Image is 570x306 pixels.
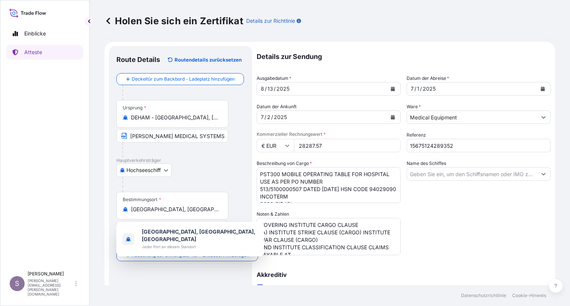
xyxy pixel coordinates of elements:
[387,111,399,123] button: Kalender
[274,84,276,93] div: /
[28,278,74,296] p: [PERSON_NAME][EMAIL_ADDRESS][PERSON_NAME][DOMAIN_NAME]
[257,160,309,166] font: Beschreibung von Cargo
[257,103,297,110] span: Datum der Ankunft
[15,280,19,287] span: S
[407,131,426,139] label: Referenz
[537,167,550,181] button: Vorschläge anzeigen
[422,84,436,93] div: Jahr
[6,45,83,60] a: Atteste
[116,73,244,85] button: Deckeltür zum Backbord - Ladeplatz hinzufügen
[260,113,264,122] div: Monat
[257,167,401,203] textarea: PST300 MOBILE OPERATING TABLE FOR HOSPITAL USE AS PER PO NUMBER 513/5100000507 DATED [DATE] HSN C...
[164,54,245,66] button: Routendetails zurücksetzen
[123,197,157,203] font: Bestimmungsort
[266,113,271,122] div: Tag
[537,110,550,124] button: Vorschläge anzeigen
[407,167,537,181] input: Geben Sie ein, um den Schiffsnamen oder IMO zu suchen
[407,104,418,109] font: Ware
[294,139,401,152] input: Betrag eingeben
[257,75,288,81] font: Ausgabedatum
[116,55,160,64] p: Route Details
[416,84,420,93] div: Tag
[257,272,551,278] p: Akkreditiv
[414,84,416,93] div: /
[266,284,370,291] span: Diese Sendung verfügt über ein Akkreditiv
[126,166,161,174] span: Hochseeschiff
[24,30,46,37] p: Einblicke
[246,17,295,25] p: Details zur Richtlinie
[273,113,288,122] div: Jahr
[407,75,446,81] font: Datum der Abreise
[24,49,42,56] p: Atteste
[142,228,256,242] b: [GEOGRAPHIC_DATA], [GEOGRAPHIC_DATA], [GEOGRAPHIC_DATA]
[407,110,537,124] input: Geben Sie ein, um nach Ware zu suchen
[116,157,245,163] p: Hauptverkehrsträger
[267,84,274,93] div: Tag
[537,83,549,95] button: Kalender
[132,75,235,83] span: Deckeltür zum Backbord - Ladeplatz hinzufügen
[116,163,172,177] button: Verkehrsmittel auswählen
[387,83,399,95] button: Kalender
[265,84,267,93] div: /
[420,84,422,93] div: /
[116,221,228,234] input: Text, der auf dem Zertifikat erscheinen soll
[410,84,414,93] div: Monat
[131,206,219,213] input: Bestimmungsort
[6,26,83,41] a: Einblicke
[257,46,551,67] p: Details zur Sendung
[461,293,506,299] a: Datenschutzrichtlinie
[175,56,242,63] p: Routendetails zurücksetzen
[115,15,243,27] font: Holen Sie sich ein Zertifikat
[116,129,228,143] input: Text, der auf dem Zertifikat erscheinen soll
[276,84,290,93] div: Jahr
[271,113,273,122] div: /
[260,84,265,93] div: Monat
[131,114,219,121] input: Ursprung
[116,222,264,256] div: Show suggestions
[28,271,74,277] p: [PERSON_NAME]
[512,293,546,299] a: Cookie-Hinweis
[142,243,258,250] span: Jeder Port an diesem Standort
[116,249,258,261] button: Abdeckung der Öffnung zur Tür - Entladeort hinzufügen
[257,218,401,255] textarea: COVERING INSTITUTE CARGO CLAUSE (A) INSTITUTE STRIKE CLAUSE (CARGO) INSTITUTE WAR CLAUSE (CARGO) ...
[264,113,266,122] div: /
[407,139,551,152] input: Buchungsnummer eingeben
[257,210,289,218] label: Noten & Zahlen
[123,105,142,111] font: Ursprung
[257,131,322,137] font: Kommerzieller Rechnungswert
[407,160,446,167] label: Name des Schiffes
